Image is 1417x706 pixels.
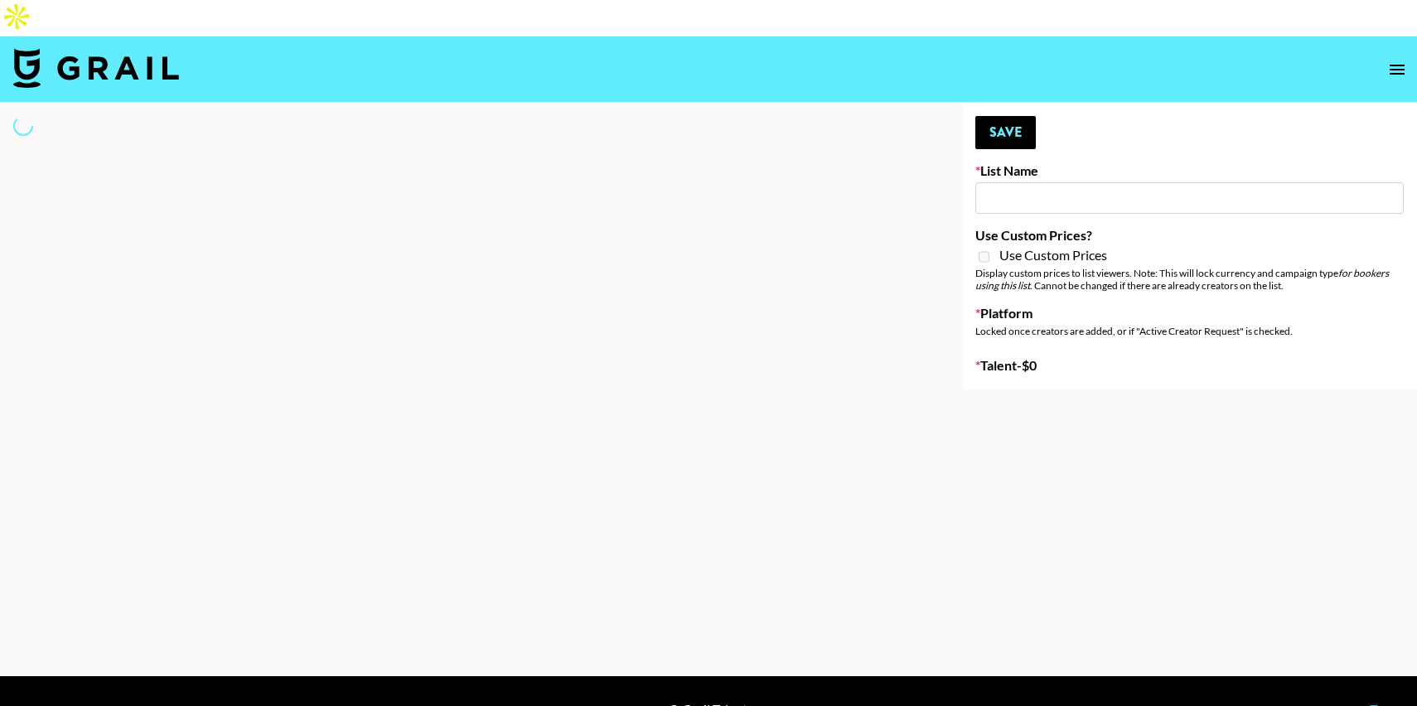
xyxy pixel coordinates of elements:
div: Display custom prices to list viewers. Note: This will lock currency and campaign type . Cannot b... [975,267,1404,292]
label: Talent - $ 0 [975,357,1404,374]
button: open drawer [1381,53,1414,86]
button: Save [975,116,1036,149]
span: Use Custom Prices [999,247,1107,264]
label: Use Custom Prices? [975,227,1404,244]
em: for bookers using this list [975,267,1389,292]
img: Grail Talent [13,48,179,88]
label: Platform [975,305,1404,322]
div: Locked once creators are added, or if "Active Creator Request" is checked. [975,325,1404,337]
label: List Name [975,162,1404,179]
